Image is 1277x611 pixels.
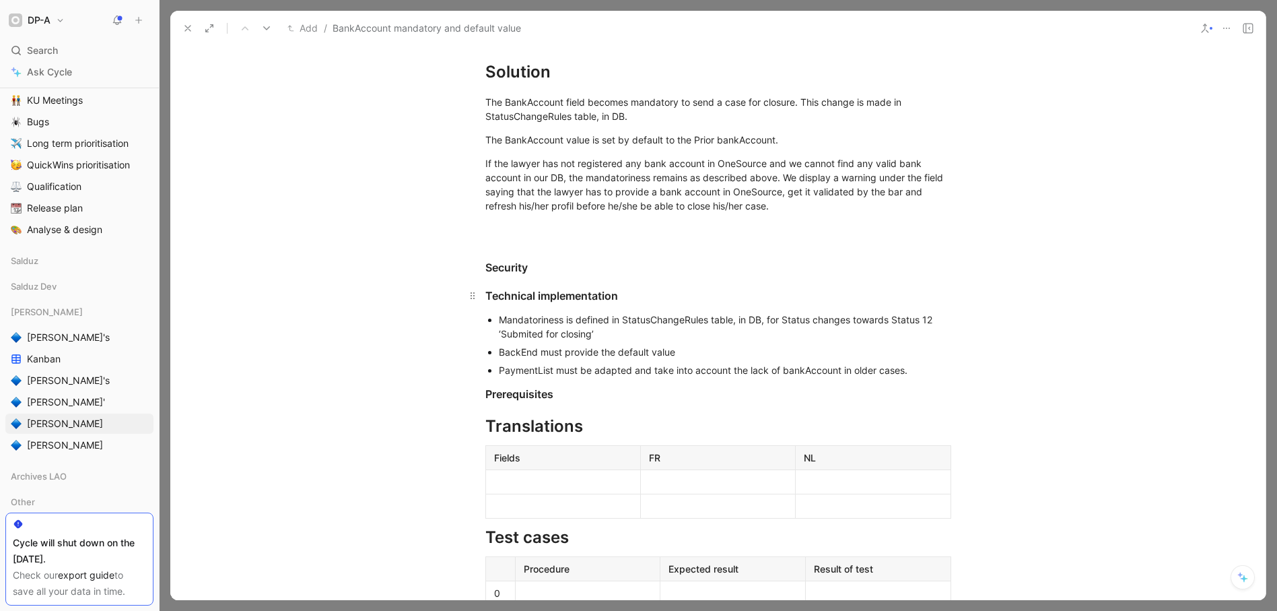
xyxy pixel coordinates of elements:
div: NL [804,451,942,465]
a: 🔷[PERSON_NAME]'s [5,327,153,348]
a: Kanban [5,349,153,369]
a: 🥳QuickWins prioritisation [5,155,153,175]
img: DP-A [9,13,22,27]
button: 🥳 [8,157,24,173]
a: 🔷[PERSON_NAME] [5,435,153,455]
a: 📆Release plan [5,198,153,218]
span: Kanban [27,352,61,366]
img: 🔷 [11,397,22,408]
img: 🔷 [11,440,22,451]
button: ⚖️ [8,179,24,195]
a: 🎨Analyse & design [5,220,153,240]
a: 🔷[PERSON_NAME] [5,414,153,434]
span: [PERSON_NAME] [27,417,103,430]
div: Result of test [814,562,942,576]
span: Search [27,42,58,59]
div: Solution [485,60,951,84]
div: FR [649,451,787,465]
div: Cycle will shut down on the [DATE]. [13,535,146,567]
span: [PERSON_NAME]'s [27,374,110,387]
div: Prerequisites [485,386,951,402]
div: Archives LAO [5,466,153,490]
button: Add [284,20,321,36]
div: Mandatoriness is defined in StatusChangeRules table, in DB, for Status changes towards Status 12 ... [499,313,951,341]
button: DP-ADP-A [5,11,68,30]
div: 0 [494,586,507,600]
span: [PERSON_NAME] [27,439,103,452]
span: Long term prioritisation [27,137,129,150]
div: Expected result [668,562,797,576]
img: 🎨 [11,224,22,235]
button: 📆 [8,200,24,216]
a: ✈️Long term prioritisation [5,133,153,154]
div: Fields [494,451,632,465]
div: [PERSON_NAME] [5,302,153,322]
button: 🔷 [8,373,24,389]
img: 🥳 [11,160,22,170]
span: Archives LAO [11,470,67,483]
div: Technical implementation [485,288,951,304]
div: Procedure [524,562,652,576]
img: 👬 [11,95,22,106]
span: [PERSON_NAME] [11,305,83,319]
button: 🔷 [8,394,24,410]
button: 👬 [8,92,24,108]
a: 🔷[PERSON_NAME]'s [5,371,153,391]
span: Analyse & design [27,223,102,236]
div: BackEnd must provide the default value [499,345,951,359]
a: 👬KU Meetings [5,90,153,110]
span: Salduz Dev [11,280,57,293]
span: [PERSON_NAME]'s [27,331,110,344]
img: 🔷 [11,418,22,429]
span: Release plan [27,201,83,215]
a: 🕷️Bugs [5,112,153,132]
div: Salduz [5,251,153,275]
div: The BankAccount value is set by default to the Prior bankAccount. [485,133,951,147]
img: 🔷 [11,375,22,386]
div: Salduz [5,251,153,271]
div: Translations [485,414,951,439]
div: The BankAccount field becomes mandatory to send a case for closure. This change is made in Status... [485,95,951,123]
span: Qualification [27,180,81,193]
span: QuickWins prioritisation [27,158,130,172]
button: 🕷️ [8,114,24,130]
span: BankAccount mandatory and default value [333,20,521,36]
div: Other [5,492,153,512]
h1: DP-A [28,14,50,26]
div: Check our to save all your data in time. [13,567,146,600]
div: Other💡Insights🧪Discovery🏄‍♀️Prioritisation [5,492,153,581]
span: Other [11,495,35,509]
img: 📆 [11,203,22,214]
img: ⚖️ [11,181,22,192]
button: ✈️ [8,135,24,152]
div: If the lawyer has not registered any bank account in OneSource and we cannot find any valid bank ... [485,156,951,213]
div: Search [5,40,153,61]
span: Salduz [11,254,38,267]
button: 🔷 [8,416,24,432]
div: Salduz Dev [5,276,153,300]
button: 🎨 [8,222,24,238]
div: PaymentList must be adapted and take into account the lack of bankAccount in older cases. [499,363,951,377]
div: [PERSON_NAME]🔷[PERSON_NAME]'sKanban🔷[PERSON_NAME]'s🔷[PERSON_NAME]'🔷[PERSON_NAME]🔷[PERSON_NAME] [5,302,153,455]
div: Security [485,259,951,276]
span: Ask Cycle [27,64,72,80]
a: 🔷[PERSON_NAME]' [5,392,153,412]
span: Bugs [27,115,49,129]
div: Archives LAO [5,466,153,486]
img: ✈️ [11,138,22,149]
button: 🔷 [8,329,24,346]
span: KU Meetings [27,94,83,107]
img: 🕷️ [11,117,22,127]
div: Salduz Dev [5,276,153,296]
img: 🔷 [11,332,22,343]
span: / [324,20,327,36]
div: Test cases [485,525,951,550]
a: export guide [58,569,114,581]
button: 🔷 [8,437,24,453]
a: Ask Cycle [5,62,153,82]
span: [PERSON_NAME]' [27,395,105,409]
a: ⚖️Qualification [5,176,153,197]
